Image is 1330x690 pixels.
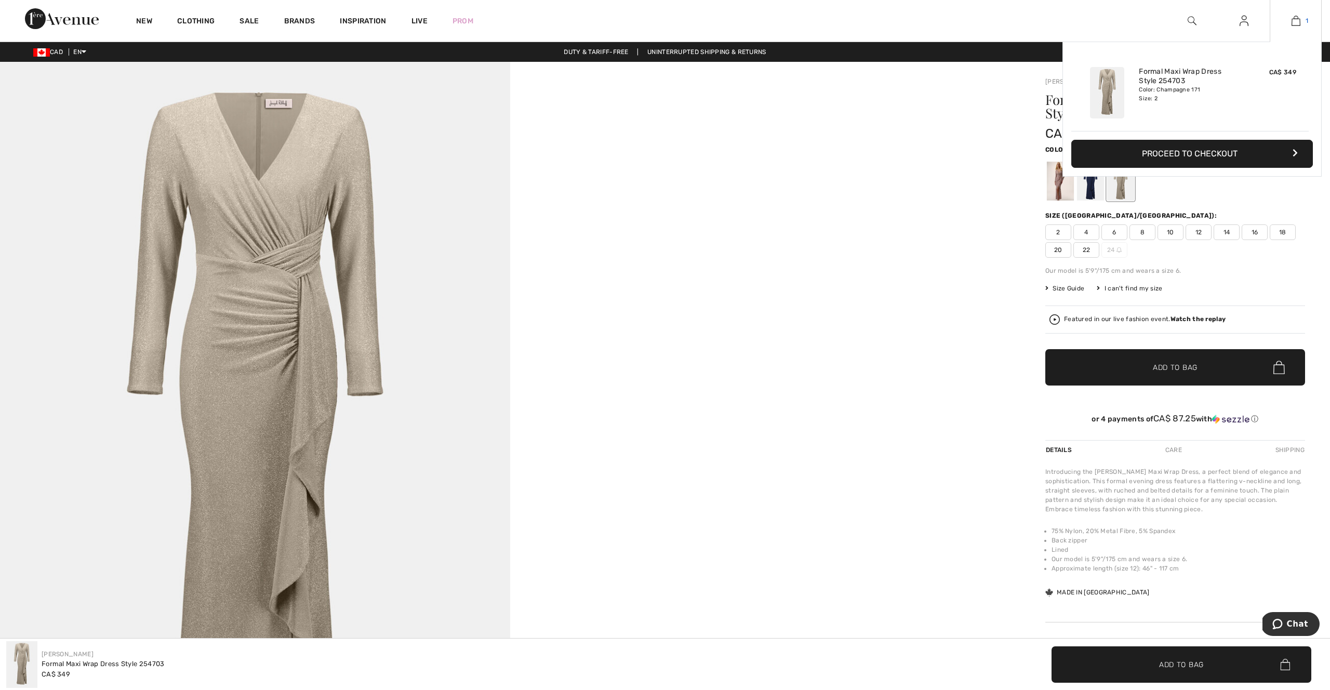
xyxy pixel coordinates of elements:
[136,17,152,28] a: New
[1171,315,1226,323] strong: Watch the replay
[1045,126,1096,141] span: CA$ 349
[1045,414,1305,428] div: or 4 payments ofCA$ 87.25withSezzle Click to learn more about Sezzle
[1159,659,1204,670] span: Add to Bag
[453,16,473,26] a: Prom
[1073,242,1099,258] span: 22
[1052,554,1305,564] li: Our model is 5'9"/175 cm and wears a size 6.
[1129,224,1155,240] span: 8
[510,62,1020,317] video: Your browser does not support the video tag.
[1045,211,1219,220] div: Size ([GEOGRAPHIC_DATA]/[GEOGRAPHIC_DATA]):
[1240,15,1248,27] img: My Info
[1139,67,1241,86] a: Formal Maxi Wrap Dress Style 254703
[1214,224,1240,240] span: 14
[33,48,67,56] span: CAD
[42,659,165,669] div: Formal Maxi Wrap Dress Style 254703
[1052,646,1311,683] button: Add to Bag
[1045,441,1074,459] div: Details
[1045,78,1097,85] a: [PERSON_NAME]
[1158,224,1183,240] span: 10
[6,641,37,688] img: Formal Maxi Wrap Dress Style 254703
[1052,545,1305,554] li: Lined
[1242,224,1268,240] span: 16
[411,16,428,26] a: Live
[1273,361,1285,374] img: Bag.svg
[1045,266,1305,275] div: Our model is 5'9"/175 cm and wears a size 6.
[33,48,50,57] img: Canadian Dollar
[1045,242,1071,258] span: 20
[73,48,86,56] span: EN
[42,670,70,678] span: CA$ 349
[1090,67,1124,118] img: Formal Maxi Wrap Dress Style 254703
[1045,146,1070,153] span: Color:
[1231,15,1257,28] a: Sign In
[340,17,386,28] span: Inspiration
[42,651,94,658] a: [PERSON_NAME]
[1045,414,1305,424] div: or 4 payments of with
[1269,69,1296,76] span: CA$ 349
[1270,15,1321,27] a: 1
[1292,15,1300,27] img: My Bag
[1101,224,1127,240] span: 6
[1273,441,1305,459] div: Shipping
[1047,162,1074,201] div: Rose
[25,8,99,29] img: 1ère Avenue
[1156,441,1191,459] div: Care
[1073,224,1099,240] span: 4
[1186,224,1212,240] span: 12
[1262,612,1320,638] iframe: Opens a widget where you can chat to one of our agents
[1270,224,1296,240] span: 18
[1045,284,1084,293] span: Size Guide
[1071,140,1313,168] button: Proceed to Checkout
[1045,349,1305,386] button: Add to Bag
[1101,242,1127,258] span: 24
[1188,15,1196,27] img: search the website
[1045,467,1305,514] div: Introducing the [PERSON_NAME] Maxi Wrap Dress, a perfect blend of elegance and sophistication. Th...
[1139,86,1241,102] div: Color: Champagne 171 Size: 2
[1212,415,1249,424] img: Sezzle
[1049,314,1060,325] img: Watch the replay
[1153,413,1196,423] span: CA$ 87.25
[1052,526,1305,536] li: 75% Nylon, 20% Metal Fibre, 5% Spandex
[284,17,315,28] a: Brands
[1153,362,1198,373] span: Add to Bag
[1045,93,1262,120] h1: Formal Maxi Wrap Dress Style 254703
[1045,588,1150,597] div: Made in [GEOGRAPHIC_DATA]
[240,17,259,28] a: Sale
[1116,247,1122,253] img: ring-m.svg
[1306,16,1308,25] span: 1
[1052,536,1305,545] li: Back zipper
[1097,284,1162,293] div: I can't find my size
[1064,316,1226,323] div: Featured in our live fashion event.
[1280,659,1290,670] img: Bag.svg
[1045,224,1071,240] span: 2
[1052,564,1305,573] li: Approximate length (size 12): 46" - 117 cm
[177,17,215,28] a: Clothing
